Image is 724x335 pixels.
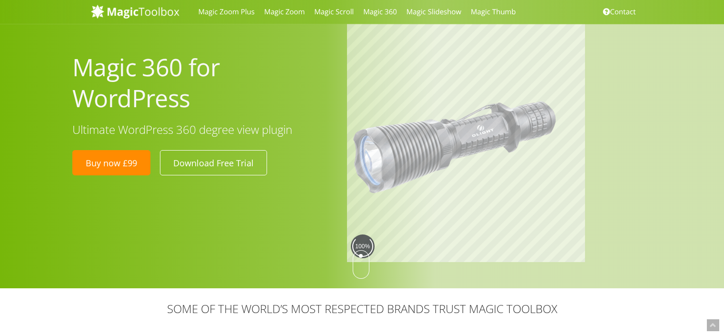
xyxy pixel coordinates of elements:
[160,150,267,175] a: Download Free Trial
[91,4,179,19] img: MagicToolbox.com - Image tools for your website
[72,123,333,136] h3: Ultimate WordPress 360 degree view plugin
[91,303,634,315] h3: SOME OF THE WORLD’S MOST RESPECTED BRANDS TRUST MAGIC TOOLBOX
[72,52,333,114] h1: Magic 360 for WordPress
[72,150,150,175] a: Buy now £99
